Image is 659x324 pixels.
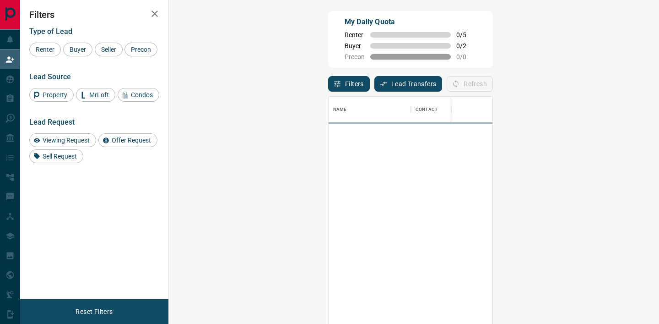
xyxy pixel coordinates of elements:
[345,53,365,60] span: Precon
[411,97,484,122] div: Contact
[456,42,476,49] span: 0 / 2
[29,118,75,126] span: Lead Request
[118,88,159,102] div: Condos
[29,88,74,102] div: Property
[29,72,71,81] span: Lead Source
[32,46,58,53] span: Renter
[86,91,112,99] span: MrLoft
[374,76,443,92] button: Lead Transfers
[128,46,154,53] span: Precon
[345,16,476,27] p: My Daily Quota
[39,153,80,160] span: Sell Request
[333,97,347,122] div: Name
[76,88,115,102] div: MrLoft
[345,31,365,38] span: Renter
[70,304,119,319] button: Reset Filters
[124,43,157,56] div: Precon
[66,46,89,53] span: Buyer
[456,53,476,60] span: 0 / 0
[98,133,157,147] div: Offer Request
[329,97,411,122] div: Name
[345,42,365,49] span: Buyer
[29,9,159,20] h2: Filters
[29,149,83,163] div: Sell Request
[29,27,72,36] span: Type of Lead
[128,91,156,99] span: Condos
[456,31,476,38] span: 0 / 5
[39,91,70,99] span: Property
[29,43,61,56] div: Renter
[416,97,438,122] div: Contact
[95,43,123,56] div: Seller
[108,137,154,144] span: Offer Request
[29,133,96,147] div: Viewing Request
[328,76,370,92] button: Filters
[39,137,93,144] span: Viewing Request
[98,46,119,53] span: Seller
[63,43,92,56] div: Buyer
